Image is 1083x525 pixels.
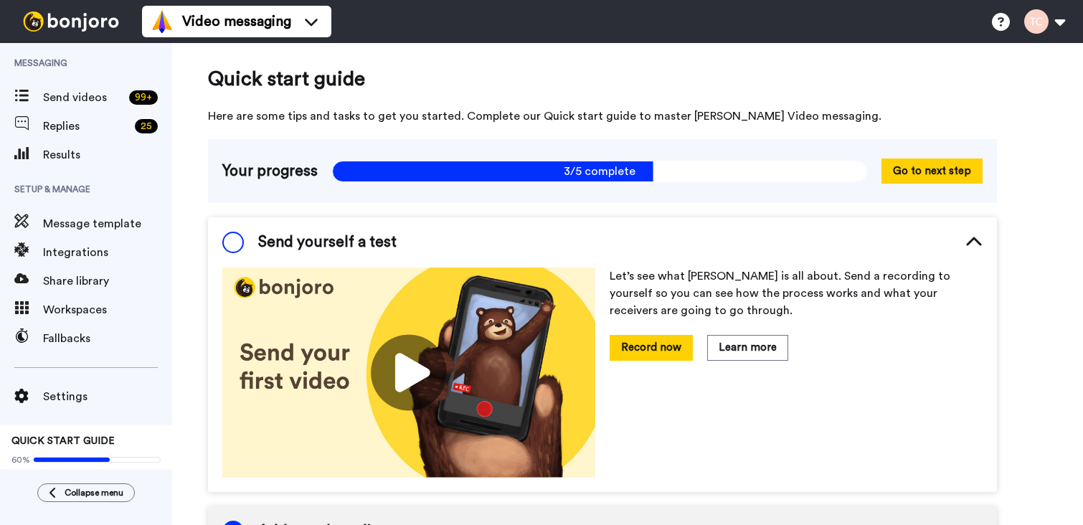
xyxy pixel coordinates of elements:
span: Your progress [222,161,318,182]
span: Message template [43,215,172,232]
span: Video messaging [182,11,291,32]
span: 60% [11,454,30,465]
span: Settings [43,388,172,405]
span: QUICK START GUIDE [11,436,115,446]
span: Collapse menu [65,487,123,498]
span: Replies [43,118,129,135]
span: Quick start guide [208,65,997,93]
div: 99 + [129,90,158,105]
span: Fallbacks [43,330,172,347]
p: Let’s see what [PERSON_NAME] is all about. Send a recording to yourself so you can see how the pr... [610,268,983,319]
span: Here are some tips and tasks to get you started. Complete our Quick start guide to master [PERSON... [208,108,997,125]
img: 178eb3909c0dc23ce44563bdb6dc2c11.jpg [222,268,595,478]
button: Record now [610,335,693,360]
button: Go to next step [881,159,983,184]
button: Learn more [707,335,788,360]
span: Send videos [43,89,123,106]
button: Collapse menu [37,483,135,502]
img: bj-logo-header-white.svg [17,11,125,32]
span: Integrations [43,244,172,261]
span: Share library [43,273,172,290]
span: Workspaces [43,301,172,318]
div: 25 [135,119,158,133]
span: 3/5 complete [332,161,867,182]
span: Send yourself a test [11,468,161,480]
span: Send yourself a test [258,232,397,253]
img: vm-color.svg [151,10,174,33]
span: Results [43,146,172,164]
